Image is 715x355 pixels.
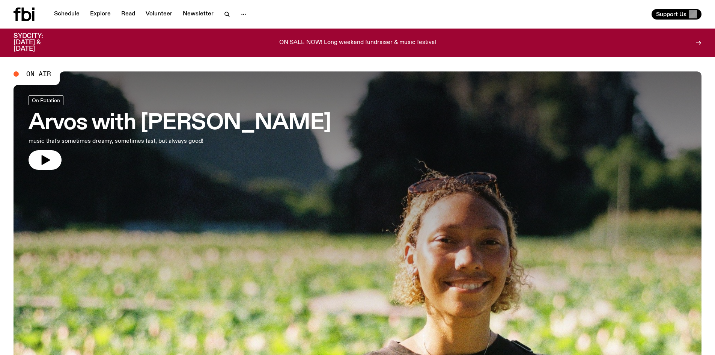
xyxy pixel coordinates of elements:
[14,33,62,52] h3: SYDCITY: [DATE] & [DATE]
[86,9,115,20] a: Explore
[29,137,221,146] p: music that's sometimes dreamy, sometimes fast, but always good!
[279,39,436,46] p: ON SALE NOW! Long weekend fundraiser & music festival
[29,95,63,105] a: On Rotation
[29,95,331,170] a: Arvos with [PERSON_NAME]music that's sometimes dreamy, sometimes fast, but always good!
[652,9,701,20] button: Support Us
[50,9,84,20] a: Schedule
[32,97,60,103] span: On Rotation
[29,113,331,134] h3: Arvos with [PERSON_NAME]
[117,9,140,20] a: Read
[656,11,686,18] span: Support Us
[26,71,51,77] span: On Air
[141,9,177,20] a: Volunteer
[178,9,218,20] a: Newsletter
